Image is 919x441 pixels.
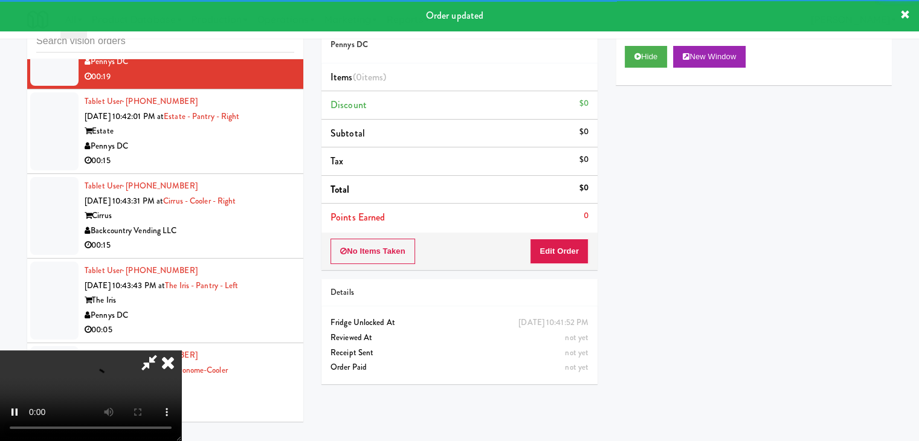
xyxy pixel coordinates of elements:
button: Edit Order [530,239,588,264]
span: Discount [331,98,367,112]
li: Tablet User· [PHONE_NUMBER][DATE] 10:43:48 PM atMetronome-CoolerMetronomeWise Vending Solutions00:12 [27,343,303,428]
span: Tax [331,154,343,168]
div: Order Paid [331,360,588,375]
div: Pennys DC [85,54,294,69]
div: 00:19 [85,69,294,85]
button: Hide [625,46,667,68]
button: No Items Taken [331,239,415,264]
div: Fridge Unlocked At [331,315,588,330]
div: 0 [584,208,588,224]
div: Reviewed At [331,330,588,346]
span: (0 ) [353,70,387,84]
li: Tablet User· [PHONE_NUMBER][DATE] 10:43:43 PM atThe Iris - Pantry - LeftThe IrisPennys DC00:05 [27,259,303,343]
div: Backcountry Vending LLC [85,224,294,239]
button: New Window [673,46,746,68]
span: Items [331,70,386,84]
a: The Iris - Pantry - Left [165,280,238,291]
div: [DATE] 10:41:52 PM [518,315,588,330]
span: Total [331,182,350,196]
div: Wise Vending Solutions [85,393,294,408]
div: 00:05 [85,323,294,338]
div: $0 [579,124,588,140]
div: Details [331,285,588,300]
div: Pennys DC [85,308,294,323]
div: $0 [579,181,588,196]
div: Cirrus [85,208,294,224]
span: · [PHONE_NUMBER] [122,180,198,192]
div: $0 [579,152,588,167]
ng-pluralize: items [362,70,384,84]
div: Receipt Sent [331,346,588,361]
span: not yet [565,332,588,343]
li: Tablet User· [PHONE_NUMBER][DATE] 10:42:01 PM atEstate - Pantry - RightEstatePennys DC00:15 [27,89,303,174]
a: Tablet User· [PHONE_NUMBER] [85,95,198,107]
div: $0 [579,96,588,111]
div: Metronome [85,378,294,393]
a: Metronome-Cooler [166,364,228,376]
span: not yet [565,361,588,373]
a: Tablet User· [PHONE_NUMBER] [85,180,198,192]
span: · [PHONE_NUMBER] [122,95,198,107]
a: Estate - Pantry - Right [164,111,239,122]
li: Tablet User· [PHONE_NUMBER][DATE] 10:43:31 PM atCirrus - Cooler - RightCirrusBackcountry Vending ... [27,174,303,259]
div: 00:12 [85,407,294,422]
span: Subtotal [331,126,365,140]
div: 00:15 [85,153,294,169]
a: Cirrus - Cooler - Right [163,195,236,207]
span: [DATE] 10:43:43 PM at [85,280,165,291]
a: Tablet User· [PHONE_NUMBER] [85,265,198,276]
span: Points Earned [331,210,385,224]
a: Tablet User· [PHONE_NUMBER] [85,349,198,361]
div: Estate [85,124,294,139]
span: Order updated [426,8,483,22]
span: · [PHONE_NUMBER] [122,265,198,276]
h5: Pennys DC [331,40,588,50]
span: [DATE] 10:43:31 PM at [85,195,163,207]
div: 00:15 [85,238,294,253]
input: Search vision orders [36,30,294,53]
div: The Iris [85,293,294,308]
div: Pennys DC [85,139,294,154]
span: · [PHONE_NUMBER] [122,349,198,361]
span: [DATE] 10:42:01 PM at [85,111,164,122]
span: not yet [565,347,588,358]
